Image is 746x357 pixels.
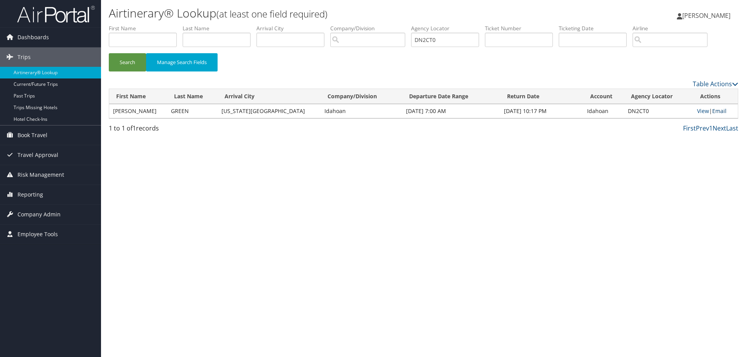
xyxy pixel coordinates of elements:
[183,24,256,32] label: Last Name
[218,89,321,104] th: Arrival City: activate to sort column ascending
[109,89,167,104] th: First Name: activate to sort column ascending
[109,53,146,71] button: Search
[583,104,624,118] td: Idahoan
[17,185,43,204] span: Reporting
[321,89,402,104] th: Company/Division
[256,24,330,32] label: Arrival City
[713,124,726,132] a: Next
[109,24,183,32] label: First Name
[109,5,528,21] h1: Airtinerary® Lookup
[167,104,218,118] td: GREEN
[712,107,727,115] a: Email
[330,24,411,32] label: Company/Division
[17,47,31,67] span: Trips
[411,24,485,32] label: Agency Locator
[146,53,218,71] button: Manage Search Fields
[109,124,258,137] div: 1 to 1 of records
[218,104,321,118] td: [US_STATE][GEOGRAPHIC_DATA]
[132,124,136,132] span: 1
[624,104,693,118] td: DN2CT0
[321,104,402,118] td: Idahoan
[559,24,633,32] label: Ticketing Date
[693,80,738,88] a: Table Actions
[17,205,61,224] span: Company Admin
[17,225,58,244] span: Employee Tools
[697,107,709,115] a: View
[583,89,624,104] th: Account: activate to sort column ascending
[726,124,738,132] a: Last
[624,89,693,104] th: Agency Locator: activate to sort column ascending
[683,124,696,132] a: First
[500,89,583,104] th: Return Date: activate to sort column ascending
[485,24,559,32] label: Ticket Number
[696,124,709,132] a: Prev
[167,89,218,104] th: Last Name: activate to sort column ascending
[677,4,738,27] a: [PERSON_NAME]
[17,125,47,145] span: Book Travel
[709,124,713,132] a: 1
[633,24,713,32] label: Airline
[402,89,500,104] th: Departure Date Range: activate to sort column ascending
[17,165,64,185] span: Risk Management
[109,104,167,118] td: [PERSON_NAME]
[17,28,49,47] span: Dashboards
[17,5,95,23] img: airportal-logo.png
[500,104,583,118] td: [DATE] 10:17 PM
[216,7,328,20] small: (at least one field required)
[693,104,738,118] td: |
[17,145,58,165] span: Travel Approval
[682,11,730,20] span: [PERSON_NAME]
[402,104,500,118] td: [DATE] 7:00 AM
[693,89,738,104] th: Actions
